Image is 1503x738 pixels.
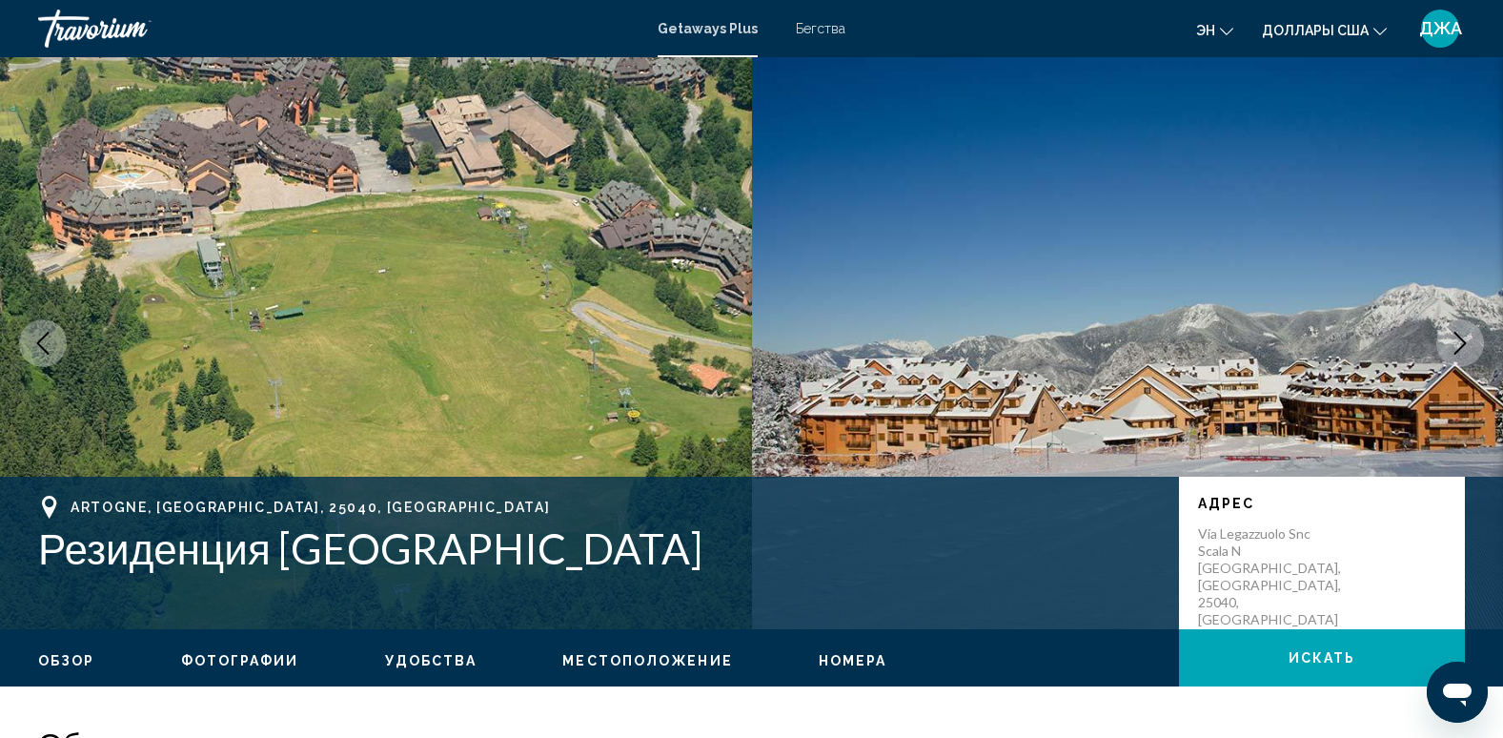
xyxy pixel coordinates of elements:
[38,523,1160,573] h1: Резиденция [GEOGRAPHIC_DATA]
[819,652,887,669] button: Номера
[1196,23,1215,38] span: эн
[19,319,67,367] button: Предыдущее изображение
[1198,496,1446,511] p: Адрес
[71,500,550,515] span: Artogne, [GEOGRAPHIC_DATA], 25040, [GEOGRAPHIC_DATA]
[1289,651,1356,666] span: Искать
[181,652,299,669] button: Фотографии
[181,653,299,668] span: Фотографии
[1262,23,1369,38] span: Доллары США
[1415,9,1465,49] button: Пользовательское меню
[38,652,95,669] button: Обзор
[38,653,95,668] span: Обзор
[562,652,732,669] button: Местоположение
[1436,319,1484,367] button: Следующее изображение
[38,10,639,48] a: Травориум
[1198,525,1351,628] p: Via Legazzuolo snc Scala N [GEOGRAPHIC_DATA], [GEOGRAPHIC_DATA], 25040, [GEOGRAPHIC_DATA]
[385,652,477,669] button: Удобства
[1262,16,1387,44] button: Изменить валюту
[1419,19,1462,38] span: ДЖА
[1427,662,1488,723] iframe: Кнопка запуска окна обмена сообщениями
[562,653,732,668] span: Местоположение
[1179,629,1465,687] button: Искать
[819,653,887,668] span: Номера
[658,21,758,36] a: Getaways Plus
[796,21,845,36] a: Бегства
[1196,16,1233,44] button: Изменение языка
[385,653,477,668] span: Удобства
